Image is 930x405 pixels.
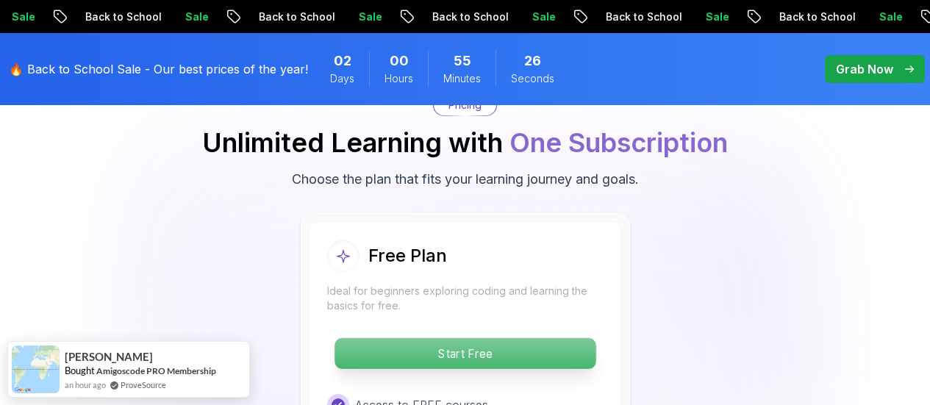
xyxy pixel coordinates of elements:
[390,51,409,71] span: 0 Hours
[96,365,216,376] a: Amigoscode PRO Membership
[202,128,728,157] h2: Unlimited Learning with
[292,169,639,190] p: Choose the plan that fits your learning journey and goals.
[694,10,741,24] p: Sale
[368,244,447,268] h2: Free Plan
[334,337,596,370] button: Start Free
[521,10,568,24] p: Sale
[330,71,354,86] span: Days
[768,10,868,24] p: Back to School
[454,51,471,71] span: 55 Minutes
[327,346,604,361] a: Start Free
[868,10,915,24] p: Sale
[65,379,106,391] span: an hour ago
[836,60,893,78] p: Grab Now
[247,10,347,24] p: Back to School
[174,10,221,24] p: Sale
[443,71,481,86] span: Minutes
[448,98,482,112] p: Pricing
[524,51,541,71] span: 26 Seconds
[74,10,174,24] p: Back to School
[334,51,351,71] span: 2 Days
[65,351,153,363] span: [PERSON_NAME]
[65,365,95,376] span: Bought
[421,10,521,24] p: Back to School
[509,126,728,159] span: One Subscription
[335,338,595,369] p: Start Free
[384,71,413,86] span: Hours
[511,71,554,86] span: Seconds
[327,284,604,313] p: Ideal for beginners exploring coding and learning the basics for free.
[9,60,308,78] p: 🔥 Back to School Sale - Our best prices of the year!
[12,345,60,393] img: provesource social proof notification image
[347,10,394,24] p: Sale
[121,379,166,391] a: ProveSource
[594,10,694,24] p: Back to School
